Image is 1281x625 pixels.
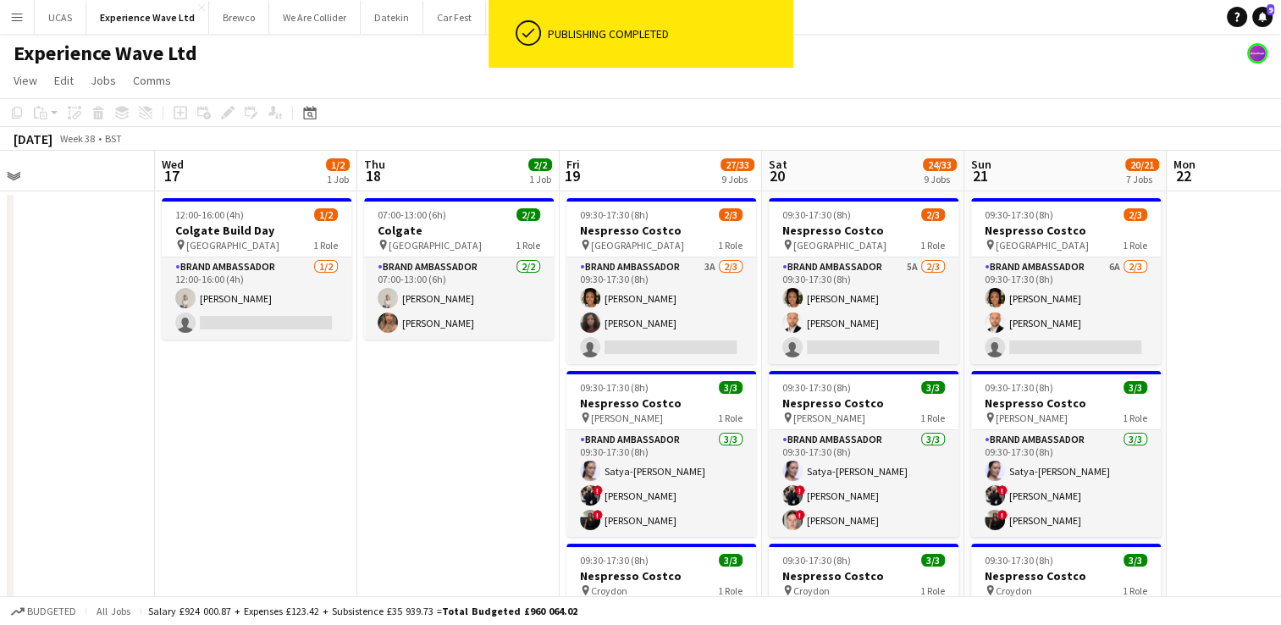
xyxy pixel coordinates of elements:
button: UCAS [35,1,86,34]
span: 9 [1267,4,1274,15]
a: Edit [47,69,80,91]
button: Creatisan [486,1,556,34]
button: Brewco [209,1,269,34]
div: [DATE] [14,130,52,147]
a: Jobs [84,69,123,91]
span: Edit [54,73,74,88]
h1: Experience Wave Ltd [14,41,197,66]
a: 9 [1252,7,1273,27]
div: Salary £924 000.87 + Expenses £123.42 + Subsistence £35 939.73 = [148,605,577,617]
button: Experience Wave Ltd [86,1,209,34]
span: Budgeted [27,606,76,617]
button: Car Fest [423,1,486,34]
span: Comms [133,73,171,88]
span: Total Budgeted £960 064.02 [442,605,577,617]
app-user-avatar: Lucy Carpenter [1247,43,1267,64]
div: Publishing completed [548,26,787,41]
button: We Are Collider [269,1,361,34]
a: View [7,69,44,91]
a: Comms [126,69,178,91]
span: Jobs [91,73,116,88]
div: BST [105,132,122,145]
button: Datekin [361,1,423,34]
button: Budgeted [8,602,79,621]
span: Week 38 [56,132,98,145]
span: View [14,73,37,88]
span: All jobs [93,605,134,617]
